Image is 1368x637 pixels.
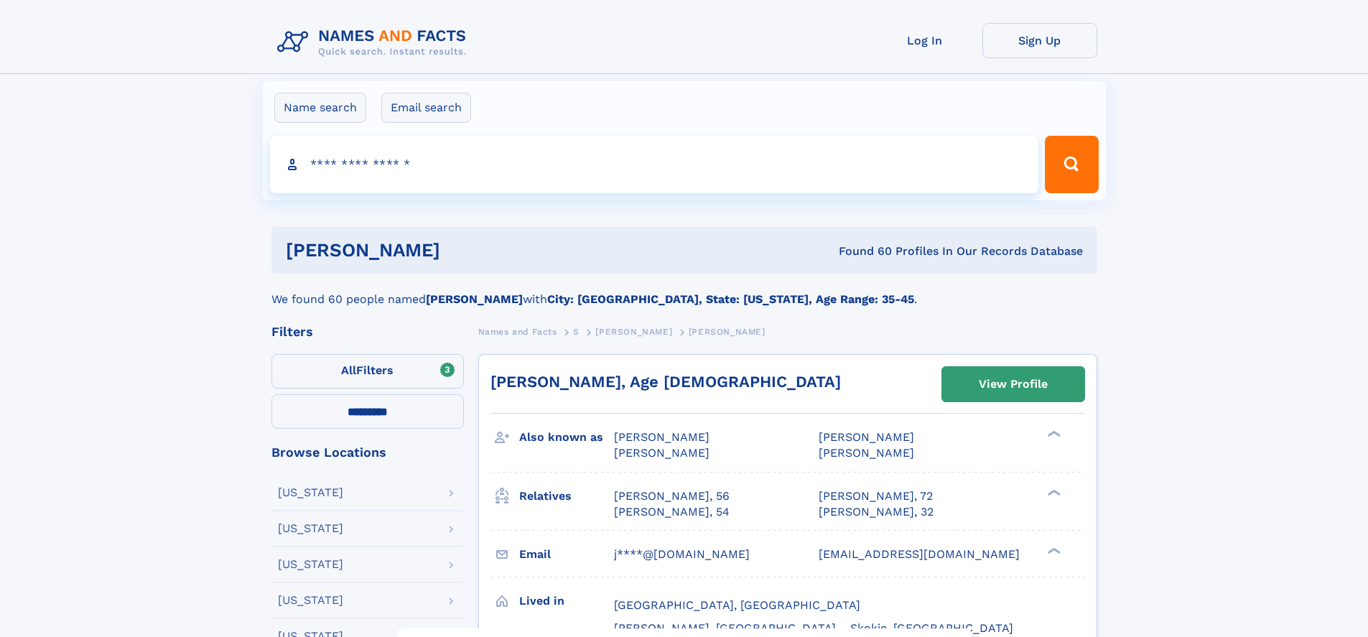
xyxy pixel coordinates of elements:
[1045,136,1098,193] button: Search Button
[1044,488,1061,497] div: ❯
[286,241,640,259] h1: [PERSON_NAME]
[519,484,614,508] h3: Relatives
[819,430,914,444] span: [PERSON_NAME]
[278,595,343,606] div: [US_STATE]
[270,136,1039,193] input: search input
[271,325,464,338] div: Filters
[850,621,1013,635] span: Skokie, [GEOGRAPHIC_DATA]
[278,487,343,498] div: [US_STATE]
[278,523,343,534] div: [US_STATE]
[614,430,709,444] span: [PERSON_NAME]
[478,322,557,340] a: Names and Facts
[341,363,356,377] span: All
[1044,429,1061,439] div: ❯
[614,446,709,460] span: [PERSON_NAME]
[547,292,914,306] b: City: [GEOGRAPHIC_DATA], State: [US_STATE], Age Range: 35-45
[573,322,580,340] a: S
[614,504,730,520] a: [PERSON_NAME], 54
[982,23,1097,58] a: Sign Up
[519,542,614,567] h3: Email
[271,274,1097,308] div: We found 60 people named with .
[271,23,478,62] img: Logo Names and Facts
[867,23,982,58] a: Log In
[614,598,860,612] span: [GEOGRAPHIC_DATA], [GEOGRAPHIC_DATA]
[573,327,580,337] span: S
[614,488,730,504] a: [PERSON_NAME], 56
[595,322,672,340] a: [PERSON_NAME]
[519,589,614,613] h3: Lived in
[426,292,523,306] b: [PERSON_NAME]
[271,354,464,389] label: Filters
[381,93,471,123] label: Email search
[639,243,1083,259] div: Found 60 Profiles In Our Records Database
[271,446,464,459] div: Browse Locations
[979,368,1048,401] div: View Profile
[819,547,1020,561] span: [EMAIL_ADDRESS][DOMAIN_NAME]
[819,488,933,504] a: [PERSON_NAME], 72
[614,621,836,635] span: [PERSON_NAME], [GEOGRAPHIC_DATA]
[490,373,841,391] a: [PERSON_NAME], Age [DEMOGRAPHIC_DATA]
[278,559,343,570] div: [US_STATE]
[1044,546,1061,555] div: ❯
[942,367,1084,401] a: View Profile
[689,327,766,337] span: [PERSON_NAME]
[274,93,366,123] label: Name search
[595,327,672,337] span: [PERSON_NAME]
[519,425,614,450] h3: Also known as
[819,504,934,520] a: [PERSON_NAME], 32
[819,446,914,460] span: [PERSON_NAME]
